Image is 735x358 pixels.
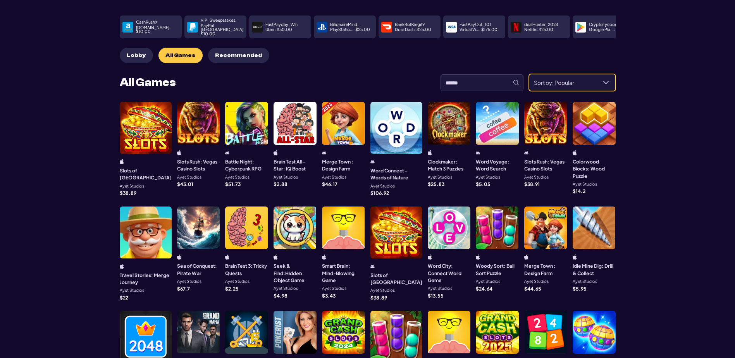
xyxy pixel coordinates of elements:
p: FastPayday_Win [265,22,298,27]
img: ios [573,255,577,260]
img: ios [476,255,480,260]
img: payment icon [382,23,391,31]
p: Ayet Studios [120,184,144,188]
img: ios [322,255,326,260]
h3: Slots of [GEOGRAPHIC_DATA] [370,272,422,286]
h3: Word City: Connect Word Game [428,262,471,284]
p: Ayet Studios [274,175,298,179]
p: PlayStatio... : $ 25.00 [330,28,370,32]
h3: Sea of Conquest: Pirate War [177,262,220,277]
h3: Woody Sort: Ball Sort Puzzle [476,262,519,277]
h3: Word Voyage: Word Search [476,158,519,172]
h3: Clockmaker: Match 3 Puzzles [428,158,471,172]
img: payment icon [124,23,132,31]
p: $ 44.65 [524,286,541,291]
p: Ayet Studios [428,286,452,291]
h3: Colorwood Blocks: Wood Puzzle [573,158,616,179]
p: FastPayOut_101 [460,22,491,27]
img: payment icon [253,23,262,31]
h3: Word Connect - Words of Nature [370,167,422,181]
p: $ 3.43 [322,293,336,298]
p: dealHunter_2024 [524,22,558,27]
h3: Merge Town : Design Farm [322,158,365,172]
img: ios [428,255,432,260]
p: $ 13.55 [428,293,444,298]
p: Ayet Studios [573,279,597,284]
img: ios [573,150,577,155]
p: Ayet Studios [274,286,298,291]
p: $ 2.88 [274,182,287,186]
p: Ayet Studios [524,175,549,179]
p: Uber : $ 50.00 [265,28,292,32]
p: Ayet Studios [120,288,144,293]
p: Netflix : $ 25.00 [524,28,553,32]
p: $ 51.73 [225,182,241,186]
p: Ayet Studios [428,175,452,179]
h3: Brain Test All-Star: IQ Boost [274,158,317,172]
p: Ayet Studios [177,279,201,284]
h3: Seek & Find:Hidden Object Game [274,262,317,284]
h3: Slots Rush: Vegas Casino Slots [177,158,220,172]
p: $ 46.17 [322,182,337,186]
p: BankRollKing69 [395,22,425,27]
p: PayPal [GEOGRAPHIC_DATA] : $ 10.00 [201,24,244,36]
p: Ayet Studios [322,175,346,179]
p: Ayet Studios [177,175,201,179]
img: android [370,264,375,269]
p: Ayet Studios [322,286,346,291]
h3: Merge Town : Design Farm [524,262,567,277]
p: $ 67.7 [177,286,190,291]
p: $ 38.91 [524,182,540,186]
p: $ 5.95 [573,286,587,291]
img: ios [524,255,528,260]
p: Ayet Studios [225,279,250,284]
p: [DOMAIN_NAME] : $ 10.00 [136,26,179,34]
img: android [322,150,326,155]
p: $ 14.2 [573,189,585,193]
p: $ 25.83 [428,182,444,186]
p: $ 106.92 [370,191,389,195]
p: $ 38.89 [370,295,387,300]
p: Ayet Studios [573,182,597,186]
span: Lobby [127,52,146,59]
img: android [476,150,480,155]
h3: Brain Test 3: Tricky Quests [225,262,268,277]
h2: All Games [120,77,176,88]
p: CashRushX [136,20,157,24]
p: Ayet Studios [370,288,395,293]
img: android [370,159,375,164]
button: Recommended [208,48,269,63]
img: ios [177,255,181,260]
h3: Travel Stories: Merge Journey [120,272,172,286]
button: Lobby [120,48,153,63]
p: VIP_Sweepstakes... [201,18,239,22]
p: Virtual Vi... : $ 175.00 [460,28,497,32]
p: Ayet Studios [476,279,500,284]
h3: Battle Night: Cyberpunk RPG [225,158,268,172]
img: ios [428,150,432,155]
img: ios [120,159,124,164]
span: All Games [165,52,195,59]
img: ios [274,150,278,155]
img: ios [120,264,124,269]
img: android [225,150,229,155]
p: $ 4.98 [274,293,287,298]
h3: Slots of [GEOGRAPHIC_DATA] [120,167,172,181]
div: Sort by: Popular [597,74,615,91]
img: ios [274,255,278,260]
img: payment icon [577,23,585,31]
p: CryptoTycoon777 [589,22,624,27]
span: Sort by: Popular [529,74,597,91]
button: All Games [158,48,203,63]
p: Ayet Studios [370,184,395,188]
img: ios [177,150,181,155]
img: payment icon [318,23,326,31]
p: Ayet Studios [524,279,549,284]
img: payment icon [188,23,197,31]
img: payment icon [447,23,456,31]
p: Ayet Studios [476,175,500,179]
img: android [524,150,528,155]
p: Ayet Studios [225,175,250,179]
img: ios [225,255,229,260]
p: DoorDash : $ 25.00 [395,28,431,32]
